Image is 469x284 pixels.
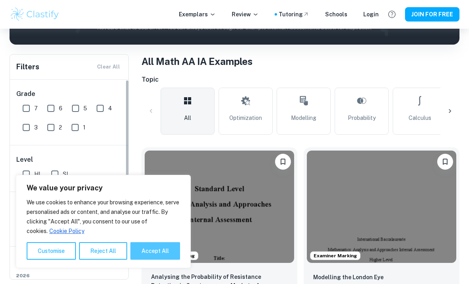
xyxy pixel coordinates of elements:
[275,154,291,170] button: Please log in to bookmark exemplars
[16,155,123,165] h6: Level
[437,154,453,170] button: Please log in to bookmark exemplars
[34,170,42,178] span: HL
[409,114,431,122] span: Calculus
[108,104,112,113] span: 4
[313,273,384,282] p: Modelling the London Eye
[79,242,127,260] button: Reject All
[184,114,191,122] span: All
[145,151,294,263] img: Math AA IA example thumbnail: Analysing the Probability of Resistance
[291,114,316,122] span: Modelling
[232,10,259,19] p: Review
[27,242,76,260] button: Customise
[10,6,60,22] img: Clastify logo
[83,123,85,132] span: 1
[348,114,376,122] span: Probability
[307,151,456,263] img: Math AA IA example thumbnail: Modelling the London Eye
[141,75,459,84] h6: Topic
[34,104,38,113] span: 7
[385,8,399,21] button: Help and Feedback
[34,123,38,132] span: 3
[405,7,459,22] button: JOIN FOR FREE
[83,104,87,113] span: 5
[49,227,85,235] a: Cookie Policy
[310,252,360,259] span: Examiner Marking
[63,170,70,178] span: SL
[229,114,262,122] span: Optimization
[16,175,191,268] div: We value your privacy
[16,61,39,72] h6: Filters
[27,198,180,236] p: We use cookies to enhance your browsing experience, serve personalised ads or content, and analys...
[363,10,379,19] a: Login
[27,183,180,193] p: We value your privacy
[130,242,180,260] button: Accept All
[16,89,123,99] h6: Grade
[179,10,216,19] p: Exemplars
[325,10,347,19] a: Schools
[141,54,459,69] h1: All Math AA IA Examples
[16,272,123,279] span: 2026
[59,104,62,113] span: 6
[59,123,62,132] span: 2
[279,10,309,19] a: Tutoring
